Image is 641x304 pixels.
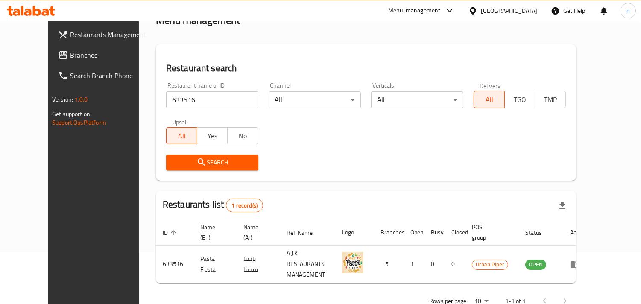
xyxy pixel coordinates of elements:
[70,50,148,60] span: Branches
[424,219,445,246] th: Busy
[374,219,404,246] th: Branches
[563,219,593,246] th: Action
[156,246,193,283] td: 633516
[525,228,553,238] span: Status
[335,219,374,246] th: Logo
[445,219,465,246] th: Closed
[231,130,255,142] span: No
[51,45,155,65] a: Branches
[481,6,537,15] div: [GEOGRAPHIC_DATA]
[504,91,536,108] button: TGO
[170,130,194,142] span: All
[474,91,505,108] button: All
[51,24,155,45] a: Restaurants Management
[480,82,501,88] label: Delivery
[173,157,252,168] span: Search
[539,94,562,106] span: TMP
[552,195,573,216] div: Export file
[200,222,226,243] span: Name (En)
[404,246,424,283] td: 1
[626,6,630,15] span: n
[74,94,88,105] span: 1.0.0
[227,127,258,144] button: No
[280,246,335,283] td: A J K RESTAURANTS MANAGEMENT
[193,246,237,283] td: Pasta Fiesta
[197,127,228,144] button: Yes
[269,91,361,108] div: All
[226,199,263,212] div: Total records count
[243,222,269,243] span: Name (Ar)
[424,246,445,283] td: 0
[374,246,404,283] td: 5
[156,14,240,27] h2: Menu management
[166,62,566,75] h2: Restaurant search
[525,260,546,270] div: OPEN
[535,91,566,108] button: TMP
[156,219,593,283] table: enhanced table
[52,108,91,120] span: Get support on:
[70,29,148,40] span: Restaurants Management
[201,130,225,142] span: Yes
[477,94,501,106] span: All
[52,94,73,105] span: Version:
[166,91,258,108] input: Search for restaurant name or ID..
[404,219,424,246] th: Open
[51,65,155,86] a: Search Branch Phone
[163,198,263,212] h2: Restaurants list
[525,260,546,269] span: OPEN
[172,119,188,125] label: Upsell
[445,246,465,283] td: 0
[226,202,263,210] span: 1 record(s)
[472,260,508,269] span: Urban Piper
[166,127,197,144] button: All
[287,228,324,238] span: Ref. Name
[237,246,280,283] td: باستا فيستا
[371,91,463,108] div: All
[472,222,508,243] span: POS group
[52,117,106,128] a: Support.OpsPlatform
[388,6,441,16] div: Menu-management
[166,155,258,170] button: Search
[342,252,363,273] img: Pasta Fiesta
[70,70,148,81] span: Search Branch Phone
[163,228,179,238] span: ID
[508,94,532,106] span: TGO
